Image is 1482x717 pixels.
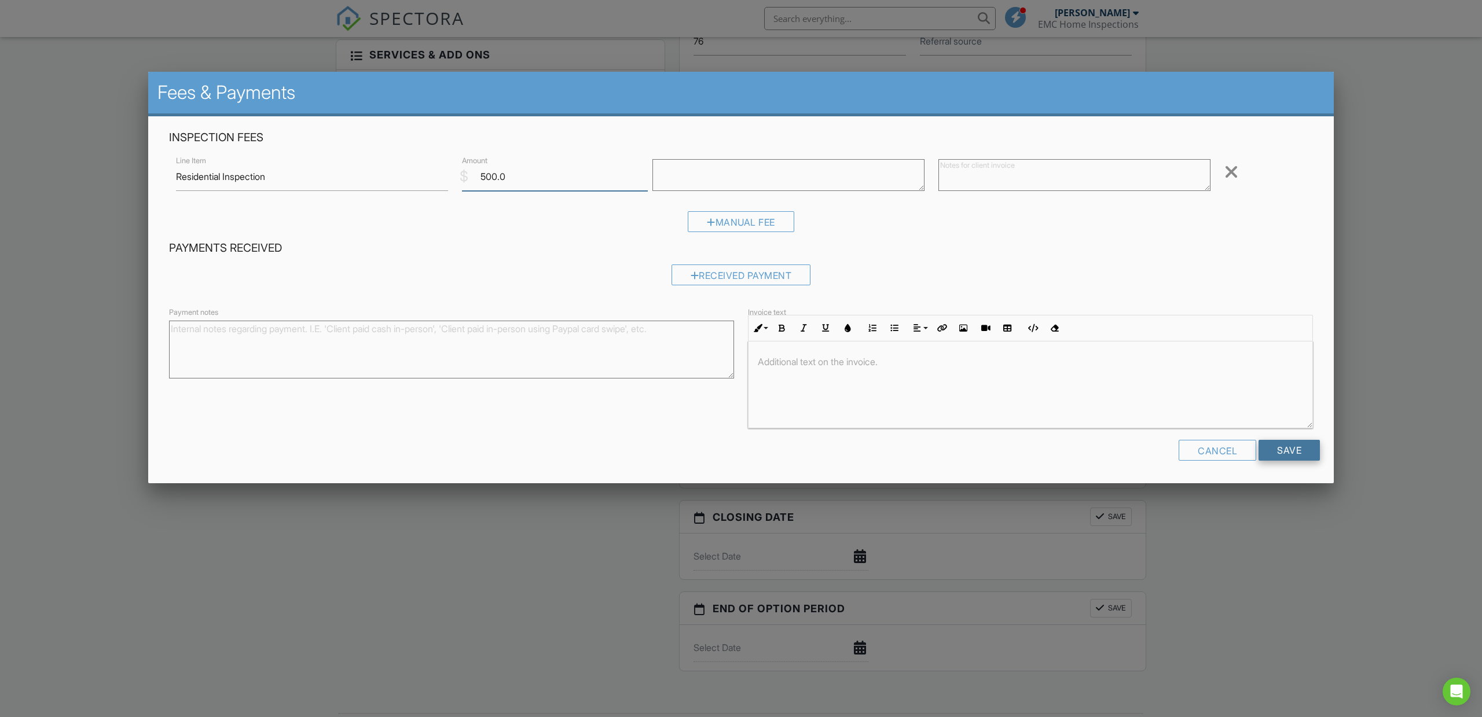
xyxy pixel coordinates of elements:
[908,317,930,339] button: Align
[157,81,1325,104] h2: Fees & Payments
[169,130,1313,145] h4: Inspection Fees
[771,317,793,339] button: Bold (⌘B)
[1259,440,1320,461] input: Save
[462,156,487,166] label: Amount
[169,307,218,318] label: Payment notes
[815,317,837,339] button: Underline (⌘U)
[996,317,1018,339] button: Insert Table
[672,264,811,285] div: Received Payment
[460,167,468,186] div: $
[688,219,794,231] a: Manual Fee
[169,241,1313,256] h4: Payments Received
[837,317,859,339] button: Colors
[672,272,811,284] a: Received Payment
[793,317,815,339] button: Italic (⌘I)
[952,317,974,339] button: Insert Image (⌘P)
[1043,317,1065,339] button: Clear Formatting
[1021,317,1043,339] button: Code View
[176,156,206,166] label: Line Item
[748,307,786,318] label: Invoice text
[974,317,996,339] button: Insert Video
[1179,440,1256,461] div: Cancel
[930,317,952,339] button: Insert Link (⌘K)
[861,317,883,339] button: Ordered List
[1443,678,1470,705] div: Open Intercom Messenger
[688,211,794,232] div: Manual Fee
[749,317,771,339] button: Inline Style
